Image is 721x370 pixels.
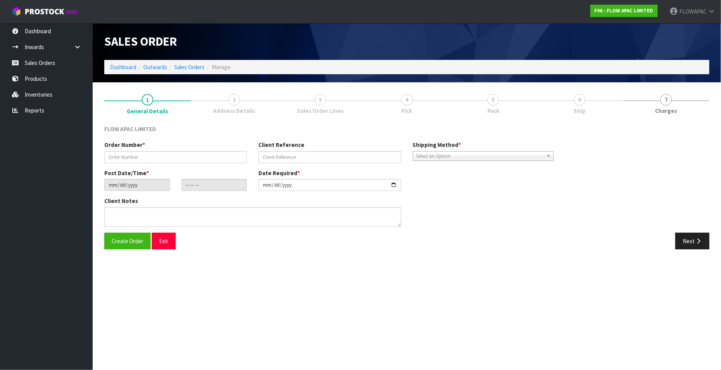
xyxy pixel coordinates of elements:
span: 2 [228,94,240,106]
label: Order Number [104,141,145,149]
span: Manage [212,63,231,71]
span: ProStock [25,7,64,17]
input: Client Reference [258,151,401,163]
a: Outwards [143,63,167,71]
button: Next [675,233,709,249]
span: 1 [142,94,153,106]
span: Sales Order Lines [297,107,344,115]
label: Date Required [258,169,300,177]
small: WMS [66,9,78,16]
span: FLOW APAC LIMITED [104,125,156,133]
span: Pick [402,107,412,115]
span: Ship [574,107,586,115]
span: Charges [655,107,677,115]
button: Create Order [104,233,151,249]
span: 7 [660,94,672,106]
img: cube-alt.png [12,7,21,16]
a: Sales Orders [174,63,205,71]
span: Select an Option [416,152,543,161]
span: 6 [574,94,585,106]
label: Shipping Method [413,141,461,149]
span: Sales Order [104,34,177,49]
span: Pack [487,107,499,115]
input: Order Number [104,151,247,163]
a: Dashboard [110,63,136,71]
button: Exit [152,233,176,249]
label: Client Reference [258,141,304,149]
label: Client Notes [104,197,138,205]
span: General Details [127,107,168,115]
span: Address Details [213,107,255,115]
span: FLOWAPAC [679,8,707,15]
span: 4 [401,94,413,106]
label: Post Date/Time [104,169,149,177]
span: General Details [104,119,709,255]
span: Create Order [112,237,143,245]
span: 3 [315,94,326,106]
span: 5 [487,94,499,106]
strong: F06 - FLOW APAC LIMITED [595,7,653,14]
